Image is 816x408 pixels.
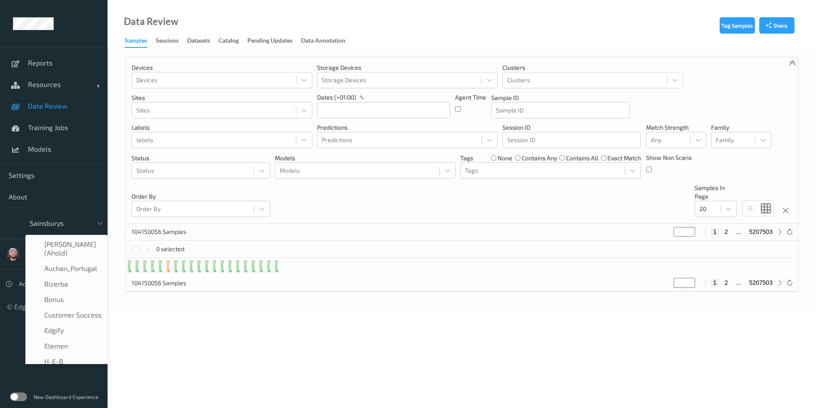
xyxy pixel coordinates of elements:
button: 5207503 [746,228,775,236]
label: none [498,154,512,162]
div: Data Annotation [301,36,345,47]
p: Predictions [317,123,498,132]
p: Models [275,154,456,162]
p: 104150056 Samples [132,227,196,236]
div: Sessions [156,36,179,47]
p: Family [711,123,771,132]
button: ... [733,228,744,236]
label: exact match [607,154,641,162]
a: Catalog [219,35,247,47]
a: Samples [125,35,156,48]
div: Pending Updates [247,36,293,47]
label: contains all [566,154,598,162]
button: 1 [711,279,719,287]
button: 5207503 [746,279,775,287]
button: 2 [722,279,730,287]
div: Samples [125,36,147,48]
p: Agent Time [455,93,486,102]
button: Share [759,17,794,34]
button: Tag Samples [720,17,755,34]
p: Samples In Page [695,184,737,201]
p: Order By [132,192,270,201]
p: Storage Devices [317,63,498,72]
p: dates (+01:00) [317,93,356,102]
p: Sample ID [491,93,630,102]
button: 1 [711,228,719,236]
p: 104150056 Samples [132,279,196,287]
p: 0 selected [156,245,185,253]
a: Pending Updates [247,35,301,47]
button: 2 [722,228,730,236]
p: Show Non Scans [646,153,692,162]
button: ... [733,279,744,287]
p: Clusters [502,63,683,72]
p: labels [132,123,312,132]
a: Data Annotation [301,35,354,47]
div: Datasets [187,36,210,47]
label: contains any [522,154,557,162]
a: Datasets [187,35,219,47]
p: Devices [132,63,312,72]
p: Status [132,154,270,162]
p: Sites [132,93,312,102]
p: Match Strength [646,123,706,132]
div: Catalog [219,36,239,47]
a: Sessions [156,35,187,47]
p: Tags [460,154,473,162]
p: Session ID [502,123,641,132]
div: Data Review [124,17,178,26]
